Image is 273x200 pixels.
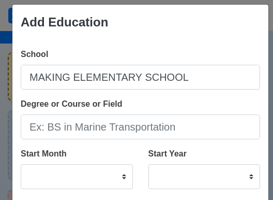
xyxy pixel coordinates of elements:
[21,65,260,90] input: Ex: PMI Colleges Bohol
[21,13,108,32] div: Add Education
[21,115,260,139] input: Ex: BS in Marine Transportation
[21,99,123,108] span: Degree or Course or Field
[148,148,187,160] label: Start Year
[21,50,48,59] span: School
[21,148,67,160] label: Start Month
